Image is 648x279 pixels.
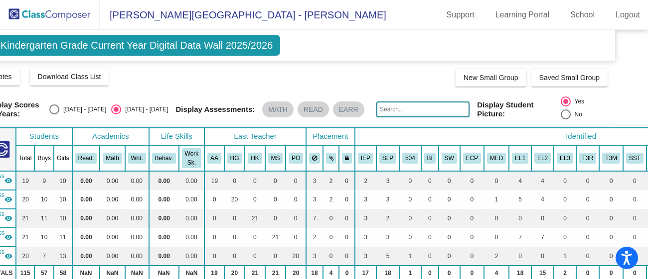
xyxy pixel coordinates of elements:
[298,101,329,117] mat-chip: READ
[456,69,526,87] button: New Small Group
[608,7,648,23] a: Logout
[149,209,179,228] td: 0.00
[262,101,294,117] mat-chip: MATH
[534,153,551,164] button: EL2
[339,145,355,171] th: Keep with teacher
[439,247,460,266] td: 0
[323,171,339,190] td: 2
[439,190,460,209] td: 0
[265,171,286,190] td: 0
[306,190,323,209] td: 3
[4,233,12,241] mat-icon: visibility
[531,247,554,266] td: 0
[265,247,286,266] td: 0
[355,228,376,247] td: 3
[54,209,72,228] td: 10
[484,190,509,209] td: 1
[286,228,306,247] td: 0
[460,190,484,209] td: 0
[16,171,34,190] td: 19
[539,74,600,82] span: Saved Small Group
[599,228,623,247] td: 0
[286,190,306,209] td: 0
[286,171,306,190] td: 0
[623,145,647,171] th: Have been referred to Student Success Team this Year
[306,128,355,145] th: Placement
[554,190,576,209] td: 0
[4,214,12,222] mat-icon: visibility
[75,153,97,164] button: Read.
[531,69,608,87] button: Saved Small Group
[149,228,179,247] td: 0.00
[323,190,339,209] td: 2
[509,190,531,209] td: 5
[306,228,323,247] td: 2
[16,209,34,228] td: 21
[599,145,623,171] th: Tier 3 Math Intervention
[355,209,376,228] td: 3
[224,190,245,209] td: 20
[125,190,149,209] td: 0.00
[554,171,576,190] td: 0
[554,228,576,247] td: 0
[100,228,125,247] td: 0.00
[339,171,355,190] td: 0
[265,209,286,228] td: 0
[599,209,623,228] td: 0
[149,190,179,209] td: 0.00
[339,190,355,209] td: 0
[509,145,531,171] th: EL Level 1 (Entering)
[34,247,54,266] td: 7
[248,153,262,164] button: HK
[204,228,224,247] td: 0
[323,209,339,228] td: 0
[576,171,599,190] td: 0
[4,252,12,260] mat-icon: visibility
[125,228,149,247] td: 0.00
[512,153,528,164] button: EL1
[100,7,386,23] span: [PERSON_NAME][GEOGRAPHIC_DATA] - [PERSON_NAME]
[149,171,179,190] td: 0.00
[399,145,421,171] th: 504 Plan
[245,209,265,228] td: 21
[484,171,509,190] td: 0
[30,68,109,86] button: Download Class List
[72,247,100,266] td: 0.00
[576,209,599,228] td: 0
[179,190,204,209] td: 0.00
[623,247,647,266] td: 0
[554,247,576,266] td: 1
[34,190,54,209] td: 10
[224,145,245,171] th: Hilary Glady
[100,247,125,266] td: 0.00
[100,171,125,190] td: 0.00
[204,128,306,145] th: Last Teacher
[421,228,439,247] td: 0
[306,247,323,266] td: 3
[571,97,585,106] div: Yes
[265,145,286,171] th: Melissa Schmitt
[623,228,647,247] td: 0
[224,171,245,190] td: 0
[576,247,599,266] td: 0
[484,228,509,247] td: 0
[576,145,599,171] th: Tier 3 Reading Intervention
[125,171,149,190] td: 0.00
[376,171,399,190] td: 3
[179,228,204,247] td: 0.00
[4,195,12,203] mat-icon: visibility
[421,209,439,228] td: 0
[125,209,149,228] td: 0.00
[4,177,12,185] mat-icon: visibility
[421,247,439,266] td: 0
[399,209,421,228] td: 0
[509,171,531,190] td: 4
[245,228,265,247] td: 0
[424,153,436,164] button: BI
[399,171,421,190] td: 0
[54,145,72,171] th: Girls
[306,209,323,228] td: 7
[72,228,100,247] td: 0.00
[333,101,364,117] mat-chip: EARR
[121,105,168,114] div: [DATE] - [DATE]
